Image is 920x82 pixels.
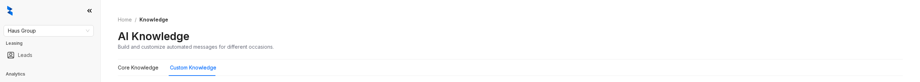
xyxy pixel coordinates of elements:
[6,40,100,47] h3: Leasing
[170,64,216,72] div: Custom Knowledge
[6,71,100,77] h3: Analytics
[1,48,99,62] li: Leads
[118,64,158,72] div: Core Knowledge
[116,16,133,24] a: Home
[118,29,189,43] h2: AI Knowledge
[18,48,32,62] a: Leads
[118,43,274,50] div: Build and customize automated messages for different occasions.
[139,16,168,23] span: Knowledge
[7,6,13,16] img: logo
[8,25,89,36] span: Haus Group
[135,16,137,24] li: /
